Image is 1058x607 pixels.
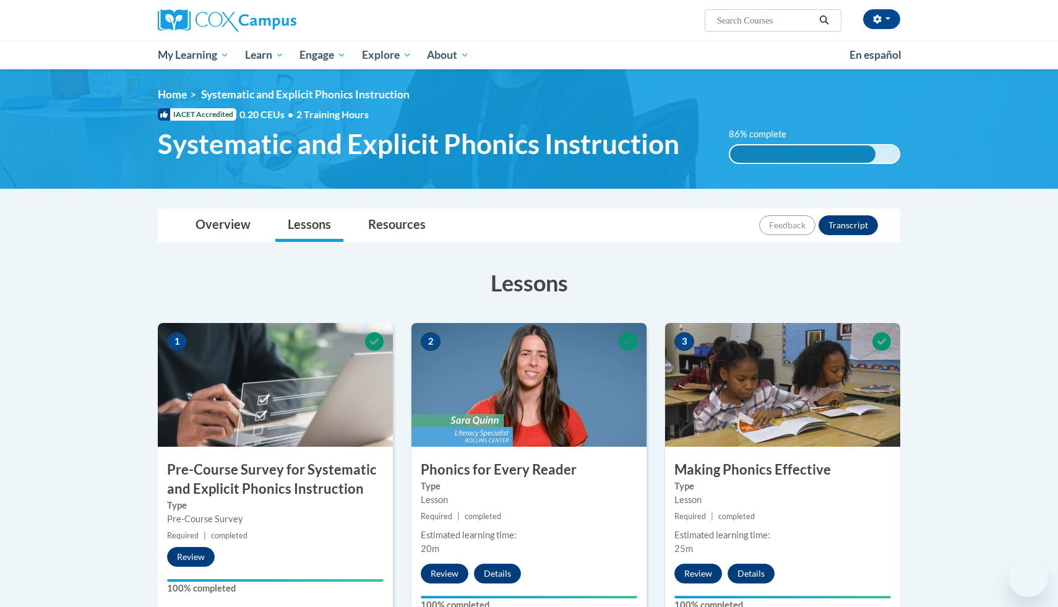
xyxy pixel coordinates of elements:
div: Lesson [421,493,637,507]
div: Estimated learning time: [421,528,637,542]
span: completed [718,512,755,521]
h3: Lessons [158,267,900,298]
img: Course Image [411,323,647,447]
div: Estimated learning time: [674,528,891,542]
button: Account Settings [863,9,900,29]
span: Systematic and Explicit Phonics Instruction [201,88,410,101]
img: Course Image [665,323,900,447]
a: Learn [237,41,292,69]
a: Lessons [275,209,343,242]
span: About [427,48,469,62]
a: Resources [356,209,438,242]
span: Required [421,512,452,521]
button: Feedback [759,215,815,235]
span: | [204,531,206,540]
button: Review [674,564,722,583]
a: About [419,41,478,69]
h3: Pre-Course Survey for Systematic and Explicit Phonics Instruction [158,460,393,499]
div: Your progress [674,596,891,598]
button: Search [815,13,833,28]
span: Required [674,512,706,521]
span: My Learning [158,48,229,62]
a: Home [158,88,187,101]
span: Engage [299,48,346,62]
span: 3 [674,332,694,351]
span: IACET Accredited [158,108,236,121]
span: completed [465,512,501,521]
span: 2 Training Hours [296,108,369,120]
h3: Making Phonics Effective [665,460,900,480]
button: Details [474,564,521,583]
iframe: Button to launch messaging window [1009,557,1048,597]
label: Type [421,480,637,493]
input: Search Courses [716,13,815,28]
button: Details [728,564,775,583]
label: Type [674,480,891,493]
span: • [288,108,293,120]
img: Cox Campus [158,9,296,32]
div: Lesson [674,493,891,507]
div: Main menu [139,41,919,69]
div: 86% complete [730,145,875,163]
span: Systematic and Explicit Phonics Instruction [158,127,679,160]
span: Required [167,531,199,540]
span: | [711,512,713,521]
h3: Phonics for Every Reader [411,460,647,480]
span: 2 [421,332,441,351]
span: | [457,512,460,521]
label: 86% complete [729,127,800,141]
a: My Learning [150,41,237,69]
button: Review [167,547,215,567]
span: 25m [674,543,693,554]
span: 20m [421,543,439,554]
span: 0.20 CEUs [239,108,296,121]
a: Cox Campus [158,9,393,32]
img: Course Image [158,323,393,447]
span: 1 [167,332,187,351]
button: Review [421,564,468,583]
span: Learn [245,48,284,62]
label: 100% completed [167,582,384,595]
label: Type [167,499,384,512]
div: Pre-Course Survey [167,512,384,526]
a: En español [841,42,910,68]
a: Overview [183,209,263,242]
a: Engage [291,41,354,69]
div: Your progress [167,579,384,582]
span: Explore [362,48,411,62]
div: Your progress [421,596,637,598]
span: En español [849,48,901,61]
span: completed [211,531,247,540]
a: Explore [354,41,419,69]
button: Transcript [819,215,878,235]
